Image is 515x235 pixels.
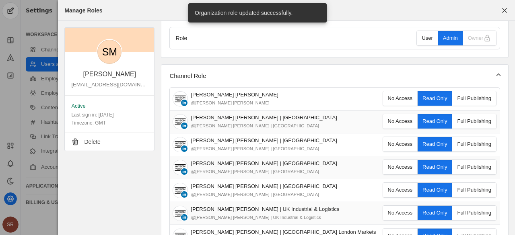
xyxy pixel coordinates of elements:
[97,40,122,64] div: SM
[191,114,337,122] div: [PERSON_NAME] [PERSON_NAME] | [GEOGRAPHIC_DATA]
[452,114,496,129] button: Full Publishing
[173,114,187,129] img: cache
[383,137,417,151] button: No Access
[191,145,337,153] div: Avison Young | Germany
[443,31,458,45] div: Admin
[161,65,508,87] mat-expansion-panel-header: Channel Role
[188,3,323,22] div: Organization role updated successfully.
[463,31,496,45] button: Owner
[418,137,452,151] button: Read Only
[71,112,148,118] div: Last sign in: [DATE]
[173,206,187,221] img: cache
[173,137,187,152] img: cache
[418,206,452,220] button: Read Only
[71,102,148,110] div: Active
[383,91,417,106] button: No Access
[191,190,337,198] div: Avison Young | Northern Ireland
[191,122,337,130] div: Avison Young | France
[418,114,452,129] button: Read Only
[468,31,483,45] div: Owner
[169,72,490,80] mat-panel-title: Channel Role
[452,183,496,197] button: Full Publishing
[452,137,496,151] button: Full Publishing
[422,31,433,45] div: User
[418,91,452,106] button: Read Only
[173,160,187,175] img: cache
[418,183,452,197] button: Read Only
[191,213,339,221] div: Avison Young | UK Industrial & Logistics
[417,31,437,45] button: User
[191,159,337,168] div: [PERSON_NAME] [PERSON_NAME] | [GEOGRAPHIC_DATA]
[191,205,339,213] div: [PERSON_NAME] [PERSON_NAME] | UK Industrial & Logistics
[383,206,417,220] button: No Access
[191,137,337,145] div: [PERSON_NAME] [PERSON_NAME] | [GEOGRAPHIC_DATA]
[191,91,278,99] div: [PERSON_NAME] [PERSON_NAME]
[71,120,148,126] div: Timezone: GMT
[383,114,417,129] button: No Access
[191,168,337,176] div: Avison Young | Hungary
[383,160,417,174] button: No Access
[175,34,187,42] div: Role
[64,6,102,14] div: Manage Roles
[84,138,100,146] div: Delete
[452,160,496,174] button: Full Publishing
[452,206,496,220] button: Full Publishing
[161,27,508,57] div: Organization Role
[173,92,187,106] img: cache
[173,183,187,198] img: cache
[438,31,463,45] button: Admin
[383,183,417,197] button: No Access
[191,182,337,190] div: [PERSON_NAME] [PERSON_NAME] | [GEOGRAPHIC_DATA]
[452,91,496,106] button: Full Publishing
[418,160,452,174] button: Read Only
[191,99,278,107] div: Avison Young
[71,81,148,89] div: sajo.mtonga@avisonyoung.com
